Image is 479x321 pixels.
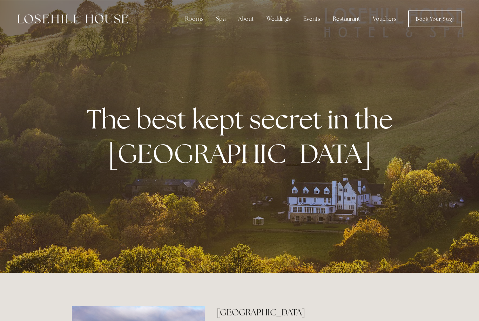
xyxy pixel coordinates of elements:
img: Losehill House [18,14,128,23]
div: Restaurant [327,12,366,26]
h2: [GEOGRAPHIC_DATA] [217,306,407,319]
div: Spa [210,12,231,26]
a: Vouchers [367,12,402,26]
div: Rooms [180,12,209,26]
div: About [232,12,259,26]
strong: The best kept secret in the [GEOGRAPHIC_DATA] [87,102,398,170]
div: Events [298,12,326,26]
a: Book Your Stay [408,11,461,27]
div: Weddings [261,12,296,26]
